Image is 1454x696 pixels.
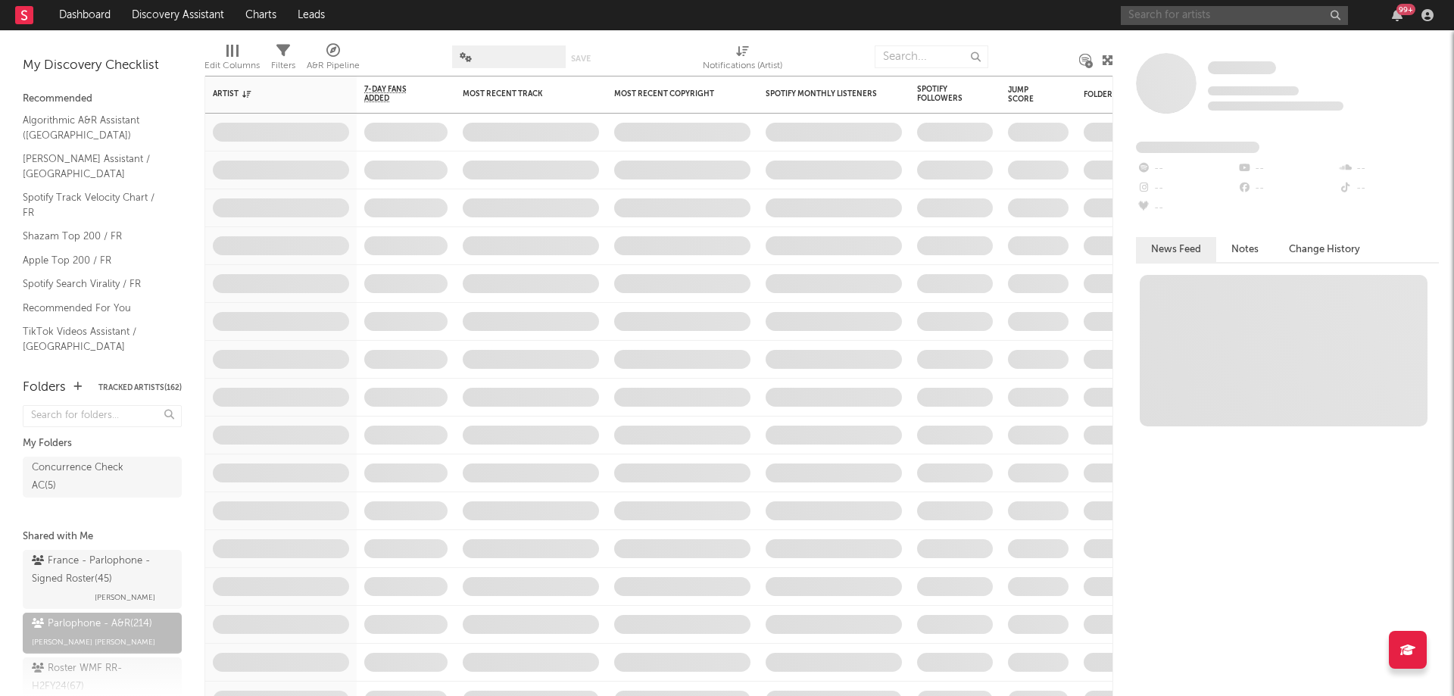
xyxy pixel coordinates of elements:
div: A&R Pipeline [307,57,360,75]
a: Shazam Top 200 / FR [23,228,167,245]
a: [PERSON_NAME] Assistant / [GEOGRAPHIC_DATA] [23,151,167,182]
span: Some Artist [1208,61,1276,74]
div: -- [1237,159,1337,179]
div: Edit Columns [204,57,260,75]
input: Search for artists [1121,6,1348,25]
a: Some Artist [1208,61,1276,76]
div: -- [1136,159,1237,179]
div: Filters [271,38,295,82]
a: TikTok Videos Assistant / [GEOGRAPHIC_DATA] [23,323,167,354]
div: -- [1338,179,1439,198]
span: 0 fans last week [1208,101,1343,111]
span: Tracking Since: [DATE] [1208,86,1299,95]
a: Concurrence Check AC(5) [23,457,182,498]
div: 99 + [1396,4,1415,15]
button: Change History [1274,237,1375,262]
div: Spotify Followers [917,85,970,103]
div: Most Recent Copyright [614,89,728,98]
a: Parlophone - A&R(214)[PERSON_NAME] [PERSON_NAME] [23,613,182,654]
div: -- [1136,198,1237,218]
div: Folders [23,379,66,397]
a: Algorithmic A&R Assistant ([GEOGRAPHIC_DATA]) [23,112,167,143]
div: Spotify Monthly Listeners [766,89,879,98]
a: Apple Top 200 / FR [23,252,167,269]
div: Notifications (Artist) [703,57,782,75]
button: Save [571,55,591,63]
button: Notes [1216,237,1274,262]
div: Notifications (Artist) [703,38,782,82]
div: Folders [1084,90,1197,99]
a: Spotify Search Virality / FR [23,276,167,292]
div: Concurrence Check AC ( 5 ) [32,459,139,495]
div: My Folders [23,435,182,453]
div: -- [1338,159,1439,179]
div: Filters [271,57,295,75]
div: A&R Pipeline [307,38,360,82]
span: 7-Day Fans Added [364,85,425,103]
div: -- [1136,179,1237,198]
button: 99+ [1392,9,1403,21]
span: Fans Added by Platform [1136,142,1259,153]
div: My Discovery Checklist [23,57,182,75]
div: Roster WMF RR-H2FY24 ( 67 ) [32,660,169,696]
button: News Feed [1136,237,1216,262]
a: Spotify Track Velocity Chart / FR [23,189,167,220]
div: -- [1237,179,1337,198]
div: Parlophone - A&R ( 214 ) [32,615,152,633]
div: Recommended [23,90,182,108]
input: Search for folders... [23,405,182,427]
div: Most Recent Track [463,89,576,98]
button: Tracked Artists(162) [98,384,182,392]
div: Artist [213,89,326,98]
div: France - Parlophone - Signed Roster ( 45 ) [32,552,169,588]
div: Jump Score [1008,86,1046,104]
a: Recommended For You [23,300,167,317]
span: [PERSON_NAME] [PERSON_NAME] [32,633,155,651]
input: Search... [875,45,988,68]
a: France - Parlophone - Signed Roster(45)[PERSON_NAME] [23,550,182,609]
span: [PERSON_NAME] [95,588,155,607]
div: Edit Columns [204,38,260,82]
div: Shared with Me [23,528,182,546]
